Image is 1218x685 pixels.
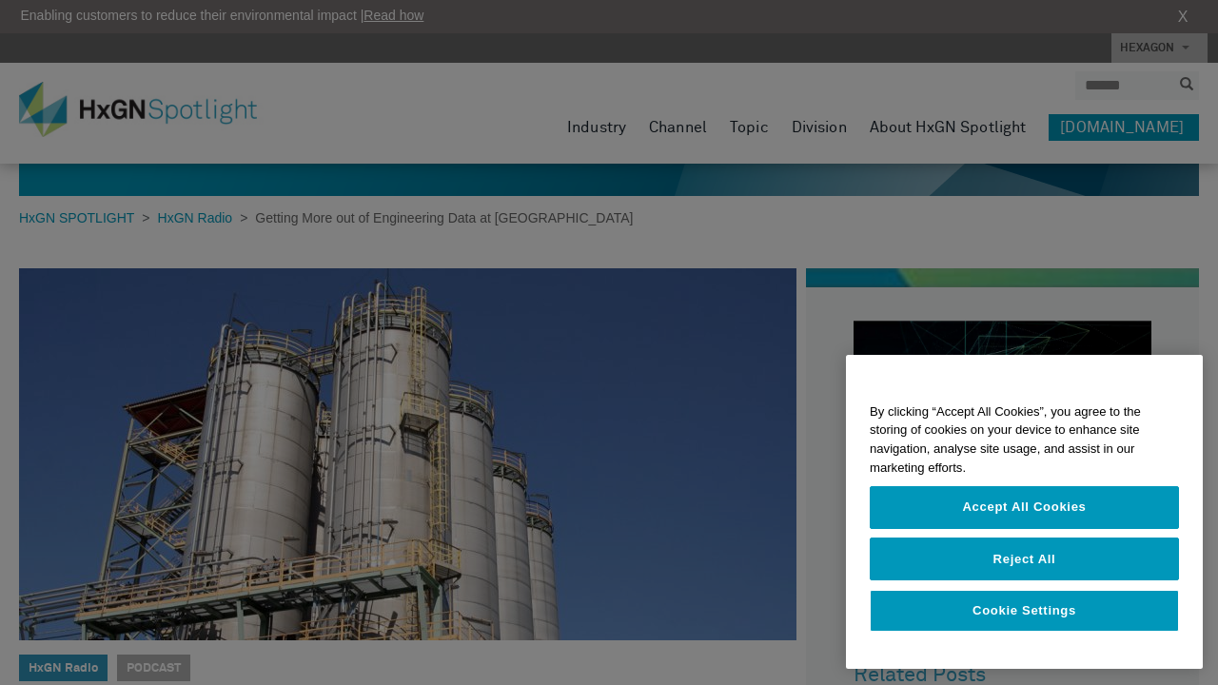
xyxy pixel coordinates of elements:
div: By clicking “Accept All Cookies”, you agree to the storing of cookies on your device to enhance s... [846,393,1203,487]
button: Accept All Cookies [870,487,1179,529]
div: Cookie banner [846,355,1203,670]
div: Privacy [846,355,1203,670]
button: Cookie Settings [870,590,1179,632]
button: Reject All [870,538,1179,580]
